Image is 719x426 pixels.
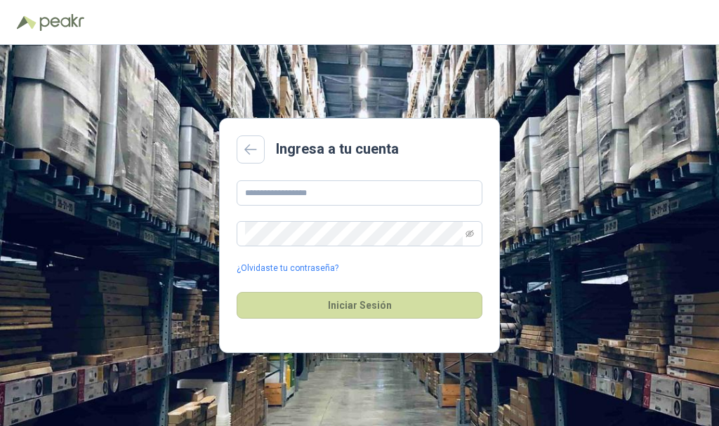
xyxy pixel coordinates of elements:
span: eye-invisible [466,229,474,238]
img: Logo [17,15,37,29]
img: Peakr [39,14,84,31]
h2: Ingresa a tu cuenta [276,138,399,160]
a: ¿Olvidaste tu contraseña? [237,262,338,275]
button: Iniciar Sesión [237,292,482,319]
